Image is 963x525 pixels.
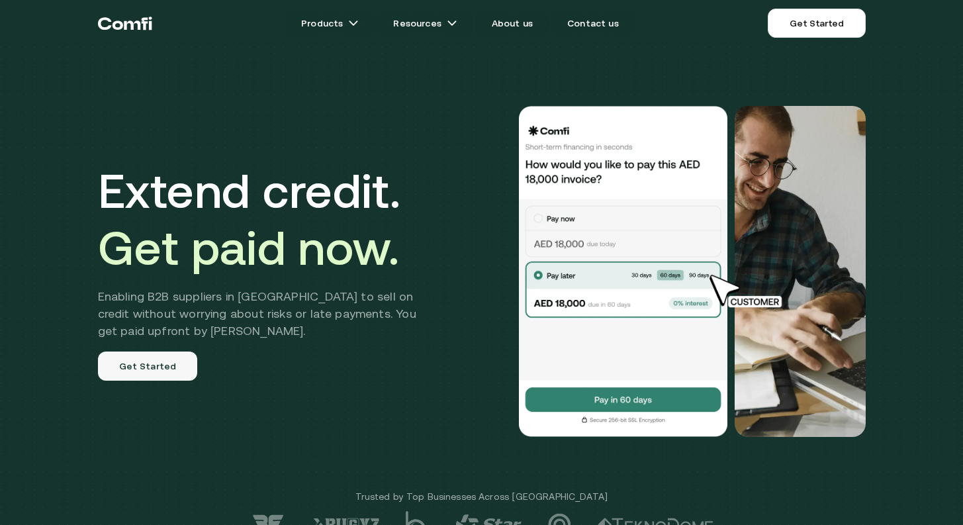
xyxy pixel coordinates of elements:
[98,3,152,43] a: Return to the top of the Comfi home page
[348,18,359,28] img: arrow icons
[735,106,866,437] img: Would you like to pay this AED 18,000.00 invoice?
[476,10,549,36] a: About us
[447,18,457,28] img: arrow icons
[768,9,865,38] a: Get Started
[98,352,198,381] a: Get Started
[98,288,436,340] h2: Enabling B2B suppliers in [GEOGRAPHIC_DATA] to sell on credit without worrying about risks or lat...
[551,10,635,36] a: Contact us
[285,10,375,36] a: Productsarrow icons
[700,273,797,310] img: cursor
[377,10,473,36] a: Resourcesarrow icons
[98,162,436,276] h1: Extend credit.
[518,106,729,437] img: Would you like to pay this AED 18,000.00 invoice?
[98,220,400,275] span: Get paid now.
